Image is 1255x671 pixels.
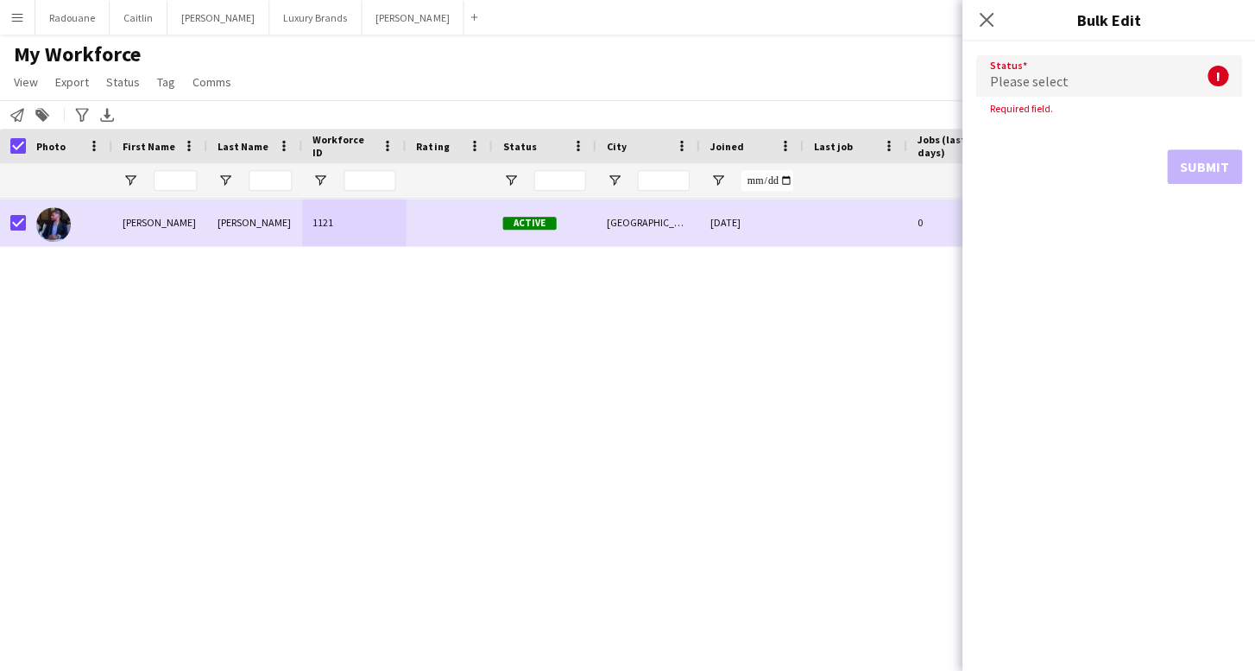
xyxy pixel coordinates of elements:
[110,1,167,35] button: Caitlin
[123,173,138,188] button: Open Filter Menu
[55,74,89,90] span: Export
[14,74,38,90] span: View
[344,170,395,191] input: Workforce ID Filter Input
[112,199,207,246] div: [PERSON_NAME]
[502,217,556,230] span: Active
[962,9,1255,31] h3: Bulk Edit
[502,173,518,188] button: Open Filter Menu
[249,170,292,191] input: Last Name Filter Input
[596,199,699,246] div: [GEOGRAPHIC_DATA]
[97,104,117,125] app-action-btn: Export XLSX
[7,104,28,125] app-action-btn: Notify workforce
[186,71,238,93] a: Comms
[975,102,1066,115] span: Required field.
[123,140,175,153] span: First Name
[99,71,147,93] a: Status
[154,170,197,191] input: First Name Filter Input
[502,140,536,153] span: Status
[709,140,743,153] span: Joined
[218,140,268,153] span: Last Name
[36,140,66,153] span: Photo
[416,140,449,153] span: Rating
[906,199,1019,246] div: 0
[637,170,689,191] input: City Filter Input
[32,104,53,125] app-action-btn: Add to tag
[207,199,302,246] div: [PERSON_NAME]
[533,170,585,191] input: Status Filter Input
[606,173,621,188] button: Open Filter Menu
[362,1,464,35] button: [PERSON_NAME]
[741,170,792,191] input: Joined Filter Input
[917,133,987,159] span: Jobs (last 90 days)
[302,199,406,246] div: 1121
[106,74,140,90] span: Status
[14,41,141,67] span: My Workforce
[157,74,175,90] span: Tag
[192,74,231,90] span: Comms
[606,140,626,153] span: City
[35,1,110,35] button: Radouane
[699,199,803,246] div: [DATE]
[312,173,328,188] button: Open Filter Menu
[269,1,362,35] button: Luxury Brands
[312,133,375,159] span: Workforce ID
[989,73,1068,90] span: Please select
[36,207,71,242] img: Bader Baker
[813,140,852,153] span: Last job
[72,104,92,125] app-action-btn: Advanced filters
[167,1,269,35] button: [PERSON_NAME]
[218,173,233,188] button: Open Filter Menu
[150,71,182,93] a: Tag
[709,173,725,188] button: Open Filter Menu
[7,71,45,93] a: View
[48,71,96,93] a: Export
